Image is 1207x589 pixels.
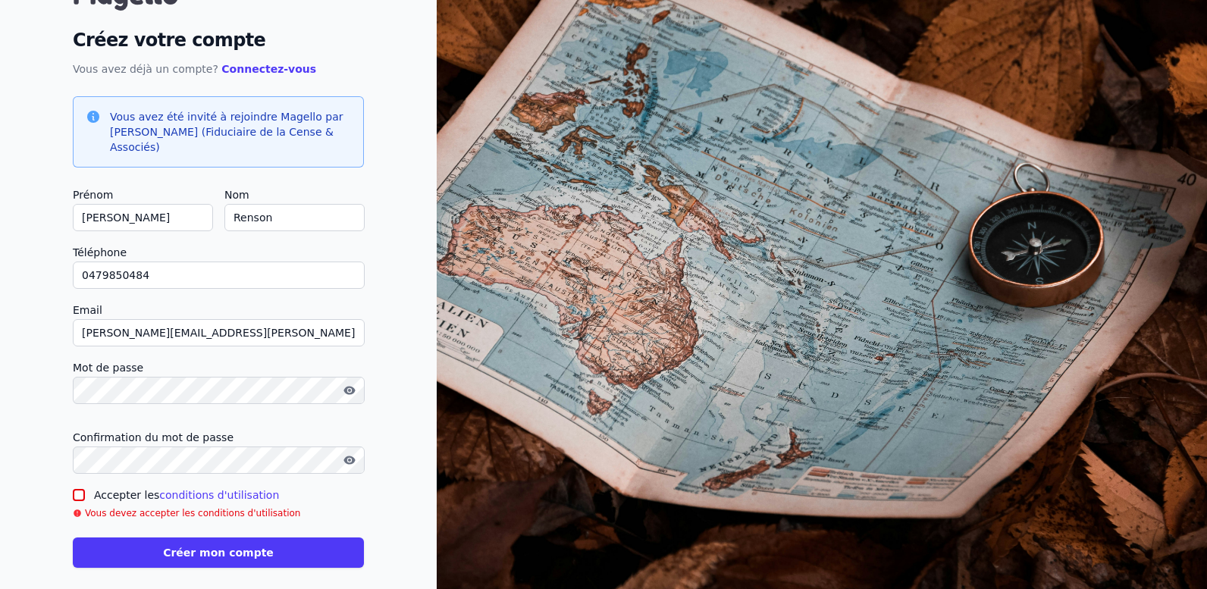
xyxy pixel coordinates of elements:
p: Vous devez accepter les conditions d'utilisation [85,507,300,519]
label: Prénom [73,186,212,204]
label: Email [73,301,364,319]
label: Téléphone [73,243,364,262]
label: Mot de passe [73,359,364,377]
button: Créer mon compte [73,537,364,568]
h3: Vous avez été invité à rejoindre Magello par [PERSON_NAME] (Fiduciaire de la Cense & Associés) [110,109,351,155]
a: conditions d'utilisation [159,489,279,501]
label: Accepter les [94,489,279,501]
h2: Créez votre compte [73,27,364,54]
label: Nom [224,186,364,204]
a: Connectez-vous [221,63,316,75]
p: Vous avez déjà un compte? [73,60,364,78]
label: Confirmation du mot de passe [73,428,364,446]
